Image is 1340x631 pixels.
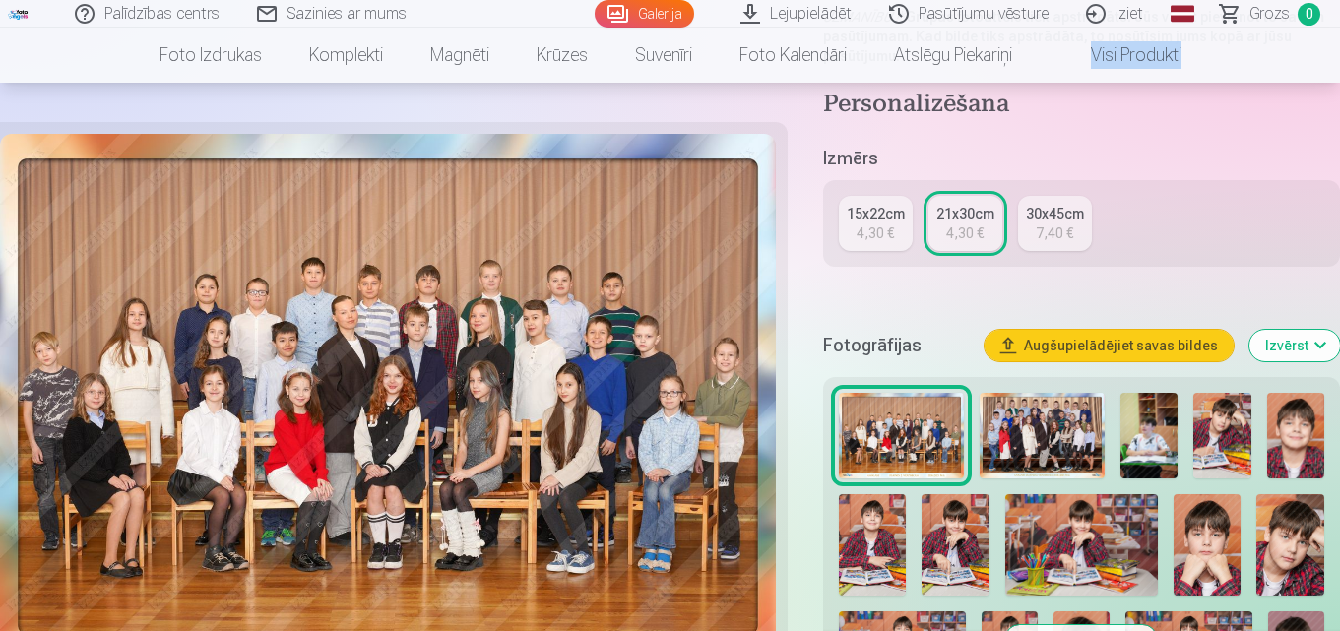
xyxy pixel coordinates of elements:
button: Augšupielādējiet savas bildes [985,330,1234,361]
div: 4,30 € [946,223,984,243]
div: 4,30 € [857,223,894,243]
div: 15x22cm [847,204,905,223]
h4: Personalizēšana [823,90,1340,121]
span: Grozs [1249,2,1290,26]
a: Suvenīri [611,28,716,83]
h5: Fotogrāfijas [823,332,969,359]
h5: Izmērs [823,145,1340,172]
button: Izvērst [1249,330,1340,361]
a: Krūzes [513,28,611,83]
a: Foto izdrukas [136,28,286,83]
img: /fa1 [8,8,30,20]
div: 7,40 € [1036,223,1073,243]
a: Visi produkti [1036,28,1205,83]
span: 0 [1298,3,1320,26]
div: 30x45cm [1026,204,1084,223]
a: Magnēti [407,28,513,83]
a: Komplekti [286,28,407,83]
div: 21x30cm [936,204,994,223]
a: 21x30cm4,30 € [928,196,1002,251]
a: 30x45cm7,40 € [1018,196,1092,251]
a: Atslēgu piekariņi [870,28,1036,83]
a: Foto kalendāri [716,28,870,83]
a: 15x22cm4,30 € [839,196,913,251]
